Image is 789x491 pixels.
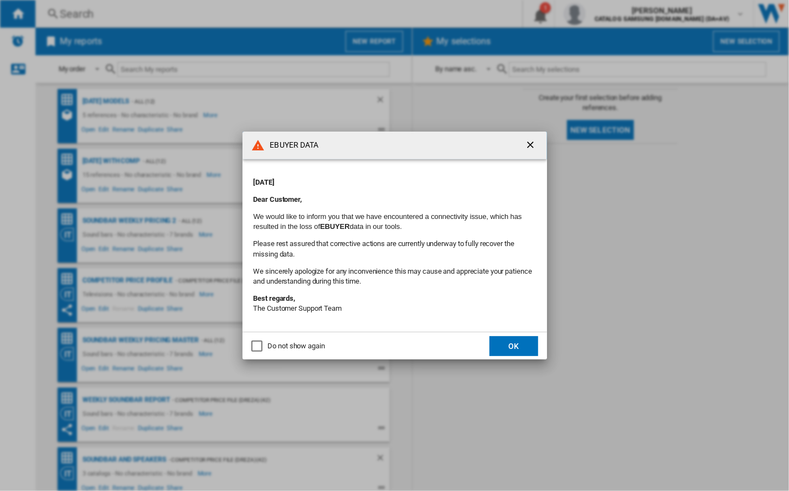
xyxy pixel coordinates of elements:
[251,341,325,352] md-checkbox: Do not show again
[254,294,536,314] p: The Customer Support Team
[525,139,538,153] ng-md-icon: getI18NText('BUTTONS.CLOSE_DIALOG')
[254,212,522,231] font: We would like to inform you that we have encountered a connectivity issue, which has resulted in ...
[520,134,543,156] button: getI18NText('BUTTONS.CLOSE_DIALOG')
[254,195,302,203] strong: Dear Customer,
[489,336,538,356] button: OK
[265,140,319,151] h4: EBUYER DATA
[320,222,350,231] b: EBUYER
[268,341,325,351] div: Do not show again
[254,178,275,186] strong: [DATE]
[254,239,536,259] p: Please rest assured that corrective actions are currently underway to fully recover the missing d...
[350,222,402,231] font: data in our tools.
[254,267,536,286] p: We sincerely apologize for any inconvenience this may cause and appreciate your patience and unde...
[254,294,296,302] strong: Best regards,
